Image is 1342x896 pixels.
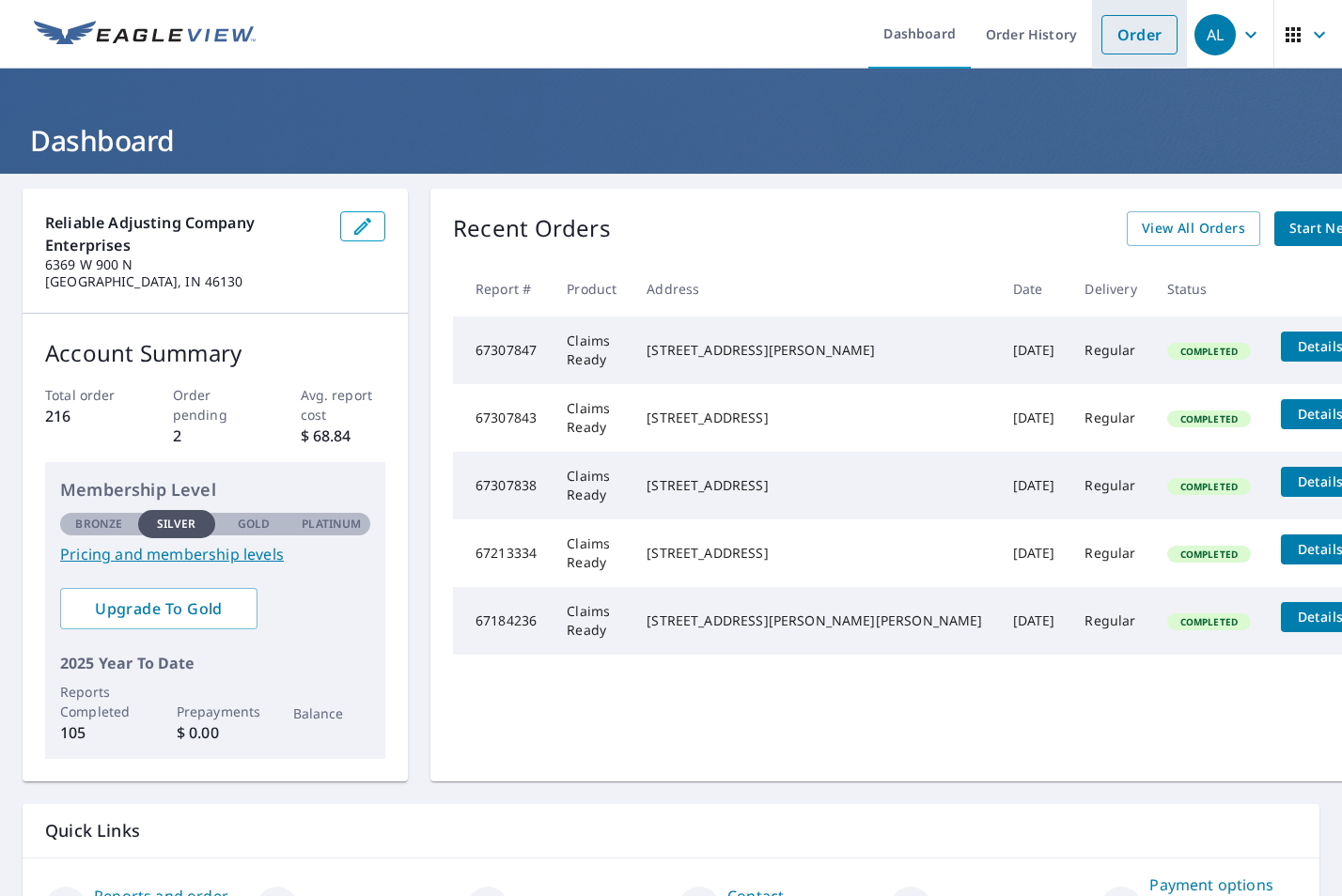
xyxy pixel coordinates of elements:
[1169,345,1249,358] span: Completed
[647,341,982,360] div: [STREET_ADDRESS][PERSON_NAME]
[293,703,371,723] p: Balance
[177,721,255,744] p: $ 0.00
[998,452,1070,519] td: [DATE]
[60,652,370,674] p: 2025 Year To Date
[453,519,552,587] td: 67213334
[301,425,386,447] p: $ 68.84
[998,384,1070,452] td: [DATE]
[453,452,552,519] td: 67307838
[552,587,632,655] td: Claims Ready
[45,819,1297,842] p: Quick Links
[453,384,552,452] td: 67307843
[157,516,196,533] p: Silver
[998,317,1070,384] td: [DATE]
[1169,548,1249,561] span: Completed
[60,682,138,721] p: Reports Completed
[1127,211,1260,246] a: View All Orders
[23,121,1319,160] h1: Dashboard
[453,317,552,384] td: 67307847
[45,273,325,290] p: [GEOGRAPHIC_DATA], IN 46130
[1169,480,1249,493] span: Completed
[1142,217,1245,240] span: View All Orders
[302,516,361,533] p: Platinum
[1194,14,1236,55] div: AL
[75,516,122,533] p: Bronze
[34,21,256,49] img: EV Logo
[552,452,632,519] td: Claims Ready
[647,544,982,563] div: [STREET_ADDRESS]
[1169,412,1249,425] span: Completed
[1069,587,1151,655] td: Regular
[552,384,632,452] td: Claims Ready
[1069,519,1151,587] td: Regular
[60,588,257,629] a: Upgrade To Gold
[552,261,632,317] th: Product
[453,261,552,317] th: Report #
[453,211,611,246] p: Recent Orders
[60,721,138,744] p: 105
[45,211,325,256] p: Reliable Adjusting Company Enterprises
[1152,261,1266,317] th: Status
[75,598,242,619] span: Upgrade To Gold
[1069,317,1151,384] td: Regular
[1101,15,1178,54] a: Order
[1069,261,1151,317] th: Delivery
[60,477,370,502] p: Membership Level
[173,425,258,447] p: 2
[1169,615,1249,628] span: Completed
[647,409,982,427] div: [STREET_ADDRESS]
[45,405,131,427] p: 216
[60,543,370,565] a: Pricing and membership levels
[177,702,255,721] p: Prepayments
[45,336,385,370] p: Account Summary
[998,261,1070,317] th: Date
[1069,452,1151,519] td: Regular
[173,385,258,425] p: Order pending
[998,587,1070,655] td: [DATE]
[238,516,270,533] p: Gold
[301,385,386,425] p: Avg. report cost
[998,519,1070,587] td: [DATE]
[45,256,325,273] p: 6369 W 900 N
[647,611,982,630] div: [STREET_ADDRESS][PERSON_NAME][PERSON_NAME]
[552,317,632,384] td: Claims Ready
[1069,384,1151,452] td: Regular
[647,476,982,495] div: [STREET_ADDRESS]
[453,587,552,655] td: 67184236
[552,519,632,587] td: Claims Ready
[45,385,131,405] p: Total order
[632,261,997,317] th: Address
